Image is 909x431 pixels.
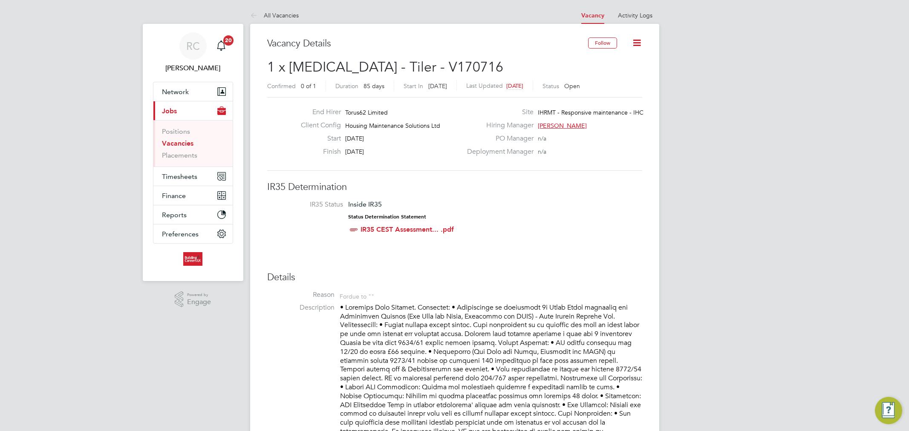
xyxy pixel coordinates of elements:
span: [DATE] [506,82,523,89]
label: PO Manager [462,134,534,143]
label: Site [462,108,534,117]
div: Jobs [153,120,233,167]
a: Activity Logs [618,11,652,19]
span: Housing Maintenance Solutions Ltd [345,122,440,129]
label: Hiring Manager [462,121,534,130]
a: All Vacancies [250,11,299,19]
a: Vacancies [162,139,193,147]
a: Positions [162,127,190,135]
span: 0 of 1 [301,82,316,90]
label: Confirmed [267,82,296,90]
label: Reason [267,290,335,299]
span: Preferences [162,230,199,238]
span: Timesheets [162,172,197,181]
button: Follow [588,37,617,49]
a: 20 [213,32,230,60]
a: RC[PERSON_NAME] [153,32,233,73]
span: 20 [223,35,234,46]
strong: Status Determination Statement [348,214,426,220]
button: Timesheets [153,167,233,186]
span: Engage [187,299,211,306]
label: End Hirer [294,108,341,117]
a: Vacancy [581,12,604,19]
span: RC [186,40,200,52]
span: 1 x [MEDICAL_DATA] - Tiler - V170716 [267,59,503,75]
span: Powered by [187,291,211,299]
h3: Vacancy Details [267,37,588,50]
span: Torus62 Limited [345,109,388,116]
label: Client Config [294,121,341,130]
span: Reports [162,211,187,219]
span: [DATE] [345,148,364,155]
button: Jobs [153,101,233,120]
span: Finance [162,192,186,200]
a: Placements [162,151,197,159]
span: IHRMT - Responsive maintenance - IHC [538,109,644,116]
button: Reports [153,205,233,224]
a: IR35 CEST Assessment... .pdf [361,225,454,233]
span: Jobs [162,107,177,115]
label: IR35 Status [276,200,343,209]
span: [DATE] [345,135,364,142]
span: Open [564,82,580,90]
nav: Main navigation [143,24,243,281]
span: Network [162,88,189,96]
div: For due to "" [340,290,374,300]
label: Description [267,303,335,312]
span: Inside IR35 [348,200,382,208]
h3: Details [267,271,642,284]
span: Rhys Cook [153,63,233,73]
button: Preferences [153,224,233,243]
h3: IR35 Determination [267,181,642,193]
span: [DATE] [428,82,447,90]
button: Finance [153,186,233,205]
label: Start [294,134,341,143]
button: Engage Resource Center [875,397,902,424]
span: n/a [538,148,546,155]
label: Duration [335,82,358,90]
span: 85 days [364,82,384,90]
a: Powered byEngage [175,291,211,307]
label: Finish [294,147,341,156]
label: Start In [404,82,423,90]
span: [PERSON_NAME] [538,122,587,129]
label: Last Updated [466,82,503,89]
a: Go to home page [153,252,233,266]
span: n/a [538,135,546,142]
button: Network [153,82,233,101]
label: Status [543,82,559,90]
label: Deployment Manager [462,147,534,156]
img: buildingcareersuk-logo-retina.png [183,252,202,266]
